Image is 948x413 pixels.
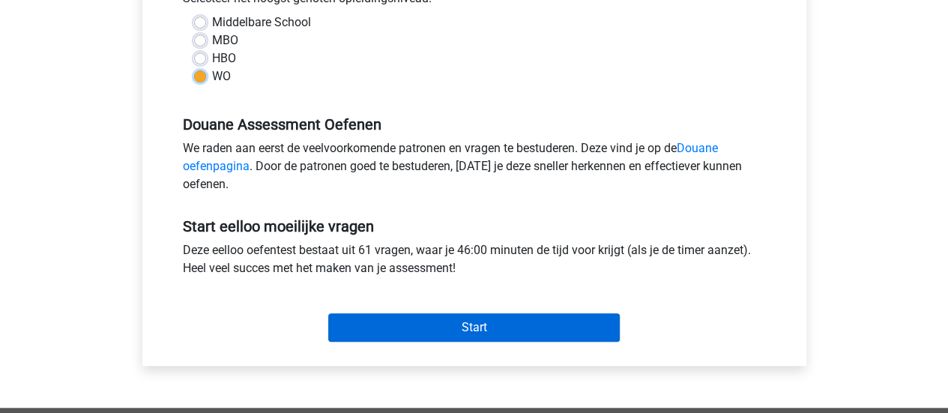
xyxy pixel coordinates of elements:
div: Deze eelloo oefentest bestaat uit 61 vragen, waar je 46:00 minuten de tijd voor krijgt (als je de... [172,241,777,283]
label: HBO [212,49,236,67]
input: Start [328,313,620,342]
label: WO [212,67,231,85]
h5: Douane Assessment Oefenen [183,115,766,133]
label: MBO [212,31,238,49]
div: We raden aan eerst de veelvoorkomende patronen en vragen te bestuderen. Deze vind je op de . Door... [172,139,777,199]
label: Middelbare School [212,13,311,31]
h5: Start eelloo moeilijke vragen [183,217,766,235]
